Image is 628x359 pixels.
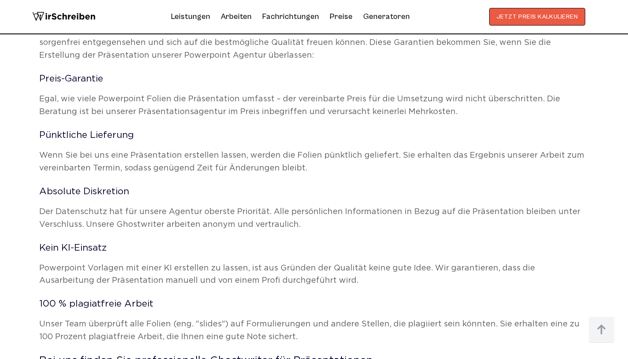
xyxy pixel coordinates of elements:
a: Generatoren [363,10,410,24]
h3: Pünktliche Lieferung [39,131,589,140]
a: Preise [330,12,353,21]
a: Arbeiten [221,10,252,24]
p: Unser Team überprüft alle Folien (eng. "slides") auf Formulierungen und andere Stellen, die plagi... [39,318,589,344]
h3: Kein KI-Einsatz [39,244,589,253]
p: Powerpoint Vorlagen mit einer KI erstellen zu lassen, ist aus Gründen der Qualität keine gute Ide... [39,262,589,288]
h3: 100 % plagiatfreie Arbeit [39,300,589,309]
h3: Preis-Garantie [39,74,589,84]
p: Wenn Sie bei uns eine Präsentation erstellen lassen, werden die Folien pünktlich geliefert. Sie e... [39,149,589,175]
a: Leistungen [171,10,210,24]
p: Der Datenschutz hat für unsere Agentur oberste Priorität. Alle persönlichen Informationen in Bezu... [39,206,589,231]
a: Fachrichtungen [262,10,319,24]
h3: Absolute Diskretion [39,187,589,196]
img: button top [588,317,615,343]
button: JETZT PREIS KALKULIEREN [489,8,586,26]
p: Als unser Kunde erhalten Sie umfassende Garantien, die Sie vor einer Enttäuschung schützen. Wir m... [39,24,589,62]
p: Egal, wie viele Powerpoint Folien die Präsentation umfasst – der vereinbarte Preis für die Umsetz... [39,93,589,118]
img: logo wirschreiben [32,8,96,26]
